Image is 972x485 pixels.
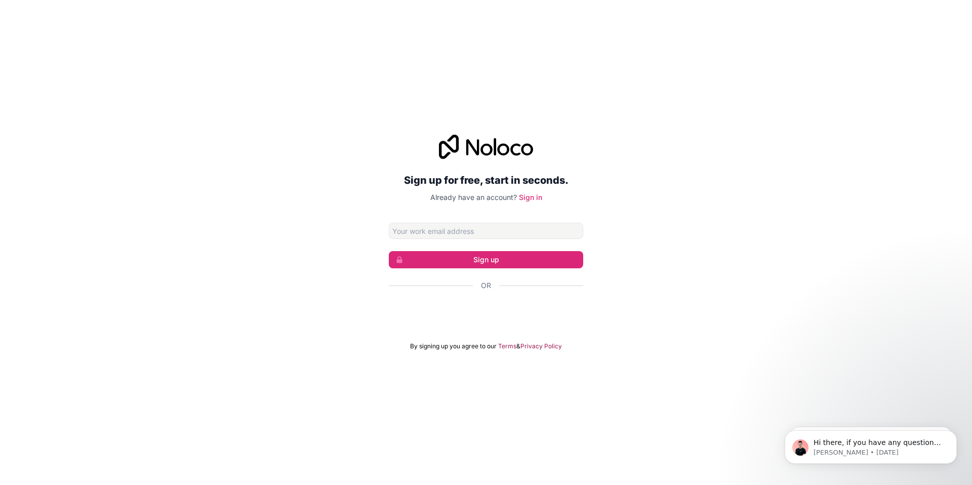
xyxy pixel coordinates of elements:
h2: Sign up for free, start in seconds. [389,171,583,189]
a: Sign in [519,193,542,201]
span: Already have an account? [430,193,517,201]
iframe: Bouton "Se connecter avec Google" [384,302,588,324]
span: & [516,342,520,350]
span: By signing up you agree to our [410,342,497,350]
a: Terms [498,342,516,350]
iframe: Intercom notifications message [769,409,972,480]
span: Or [481,280,491,291]
input: Email address [389,223,583,239]
button: Sign up [389,251,583,268]
a: Privacy Policy [520,342,562,350]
